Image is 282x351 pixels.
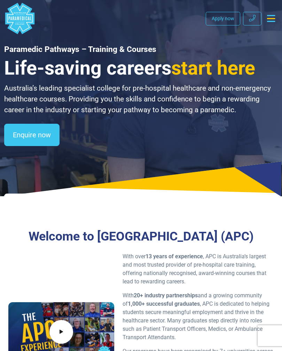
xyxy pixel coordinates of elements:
p: With and a growing community of , APC is dedicated to helping students secure meaningful employme... [123,291,274,342]
span: start here [171,57,255,79]
h3: Life-saving careers [4,57,278,80]
strong: 13 years of experience [146,253,203,260]
h3: Welcome to [GEOGRAPHIC_DATA] (APC) [8,229,274,244]
p: With over , APC is Australia’s largest and most trusted provider of pre-hospital care training, o... [123,252,274,286]
button: Toggle navigation [264,12,278,25]
a: Enquire now [4,124,60,146]
strong: 20+ industry partnerships [134,292,198,299]
strong: 1,000+ successful graduates [128,300,200,307]
h1: Paramedic Pathways – Training & Courses [4,45,278,54]
p: Australia’s leading specialist college for pre-hospital healthcare and non-emergency healthcare c... [4,83,278,115]
a: Apply now [206,12,240,25]
a: Australian Paramedical College [4,3,36,34]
